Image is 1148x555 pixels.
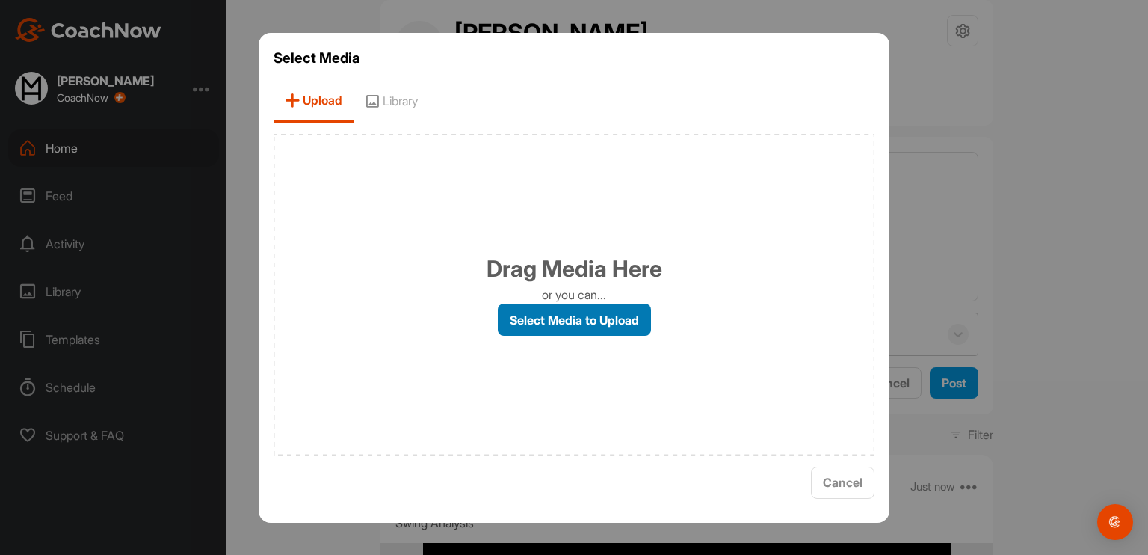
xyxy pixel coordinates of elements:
[498,304,651,336] label: Select Media to Upload
[274,80,354,123] span: Upload
[354,80,429,123] span: Library
[823,475,862,490] span: Cancel
[542,286,606,304] p: or you can...
[1097,504,1133,540] div: Open Intercom Messenger
[487,252,662,286] h1: Drag Media Here
[811,467,874,499] button: Cancel
[274,48,874,69] h3: Select Media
